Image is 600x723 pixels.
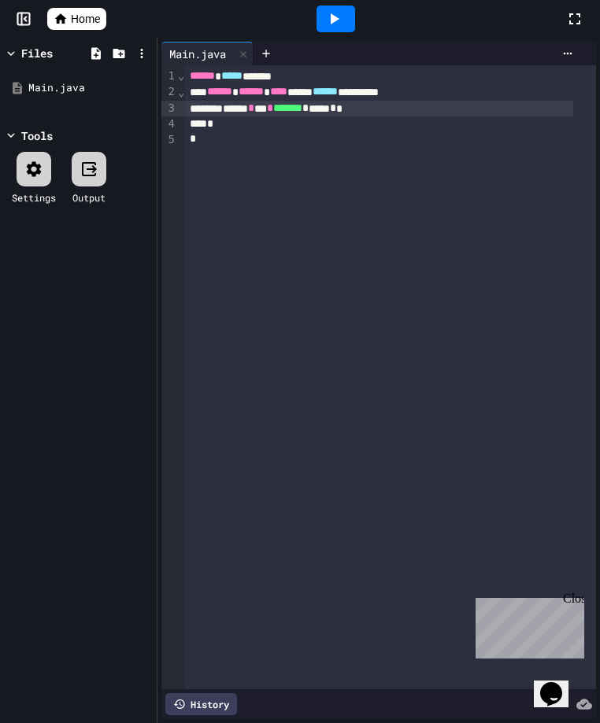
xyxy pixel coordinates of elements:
div: 1 [161,68,177,84]
div: Settings [12,190,56,205]
iframe: chat widget [534,660,584,707]
div: Main.java [161,42,254,65]
iframe: chat widget [469,592,584,658]
div: Main.java [161,46,234,62]
div: Chat with us now!Close [6,6,109,100]
div: Main.java [28,80,151,96]
div: Tools [21,127,53,144]
span: Home [71,11,100,27]
a: Home [47,8,106,30]
div: 3 [161,101,177,116]
span: Fold line [177,86,185,98]
div: 2 [161,84,177,100]
div: 5 [161,132,177,148]
div: Files [21,45,53,61]
div: 4 [161,116,177,132]
span: Fold line [177,69,185,82]
div: Output [72,190,106,205]
div: History [165,693,237,715]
